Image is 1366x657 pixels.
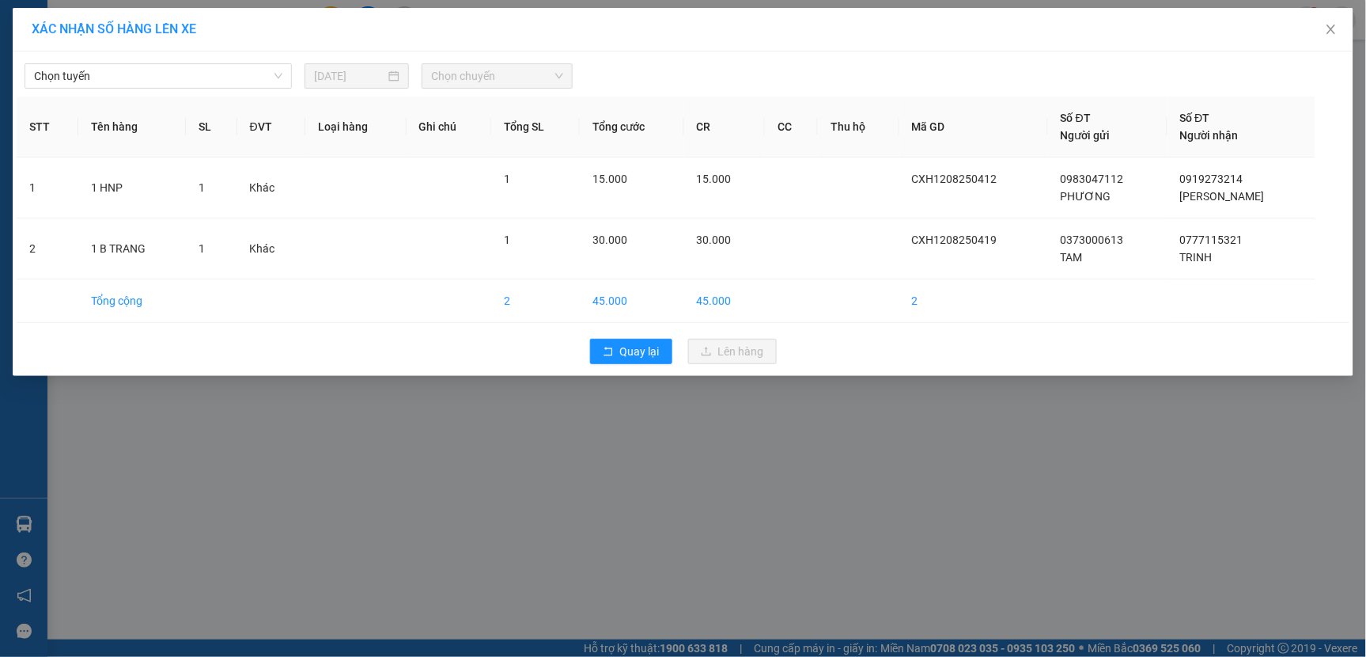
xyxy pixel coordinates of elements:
span: Người nhận [1180,129,1239,142]
td: 1 [17,158,78,218]
td: 45.000 [580,279,684,323]
td: 2 [899,279,1048,323]
td: 2 [17,218,78,279]
span: 0983047112 [1061,173,1124,185]
th: Tổng cước [580,97,684,158]
span: Số ĐT [1180,112,1210,124]
th: Loại hàng [305,97,407,158]
span: Chọn chuyến [431,64,563,88]
span: TAM [1061,251,1083,264]
span: close [1325,23,1338,36]
span: 30.000 [592,234,627,246]
span: 0373000613 [1061,234,1124,246]
span: [PERSON_NAME] [1180,190,1265,203]
th: Tổng SL [491,97,580,158]
span: TRINH [1180,251,1213,264]
span: rollback [603,346,614,359]
td: Tổng cộng [78,279,186,323]
input: 12/08/2025 [314,67,385,85]
span: 1 [199,181,205,194]
span: Số ĐT [1061,112,1091,124]
th: SL [186,97,237,158]
span: 15.000 [697,173,732,185]
span: 1 [504,234,510,246]
td: Khác [237,158,305,218]
span: CXH1208250412 [912,173,997,185]
span: 15.000 [592,173,627,185]
button: rollbackQuay lại [590,339,672,364]
span: 0777115321 [1180,234,1243,246]
th: STT [17,97,78,158]
th: Tên hàng [78,97,186,158]
th: ĐVT [237,97,305,158]
span: CXH1208250419 [912,234,997,246]
span: Quay lại [620,343,660,360]
td: 1 HNP [78,158,186,218]
button: Close [1309,8,1353,52]
td: 1 B TRANG [78,218,186,279]
span: Chọn tuyến [34,64,282,88]
span: 1 [199,242,205,255]
td: 45.000 [684,279,765,323]
th: Thu hộ [818,97,899,158]
span: Người gửi [1061,129,1111,142]
span: XÁC NHẬN SỐ HÀNG LÊN XE [32,21,196,36]
th: Mã GD [899,97,1048,158]
span: 30.000 [697,234,732,246]
span: PHƯƠNG [1061,190,1111,203]
span: 1 [504,173,510,185]
th: CC [765,97,818,158]
th: Ghi chú [407,97,492,158]
th: CR [684,97,765,158]
button: uploadLên hàng [688,339,777,364]
span: 0919273214 [1180,173,1243,185]
td: Khác [237,218,305,279]
td: 2 [491,279,580,323]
